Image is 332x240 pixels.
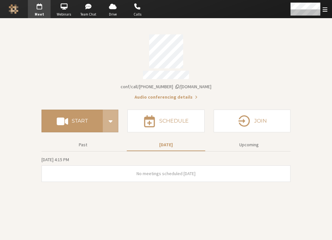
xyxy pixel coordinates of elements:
[41,156,290,182] section: Today's Meetings
[121,83,211,90] button: Copy my meeting room linkCopy my meeting room link
[126,12,149,17] span: Calls
[159,118,189,124] h4: Schedule
[28,12,51,17] span: Meet
[41,157,69,162] span: [DATE] 4:15 PM
[121,84,211,90] span: Copy my meeting room link
[135,94,197,101] button: Audio conferencing details
[101,12,124,17] span: Drive
[103,110,118,132] div: Start conference options
[77,12,100,17] span: Team Chat
[53,12,75,17] span: Webinars
[210,139,288,150] button: Upcoming
[72,118,88,124] h4: Start
[254,118,267,124] h4: Join
[127,110,204,132] button: Schedule
[41,110,103,132] button: Start
[127,139,205,150] button: [DATE]
[136,171,196,176] span: No meetings scheduled [DATE]
[41,30,290,101] section: Account details
[9,4,18,14] img: Iotum
[44,139,122,150] button: Past
[214,110,290,132] button: Join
